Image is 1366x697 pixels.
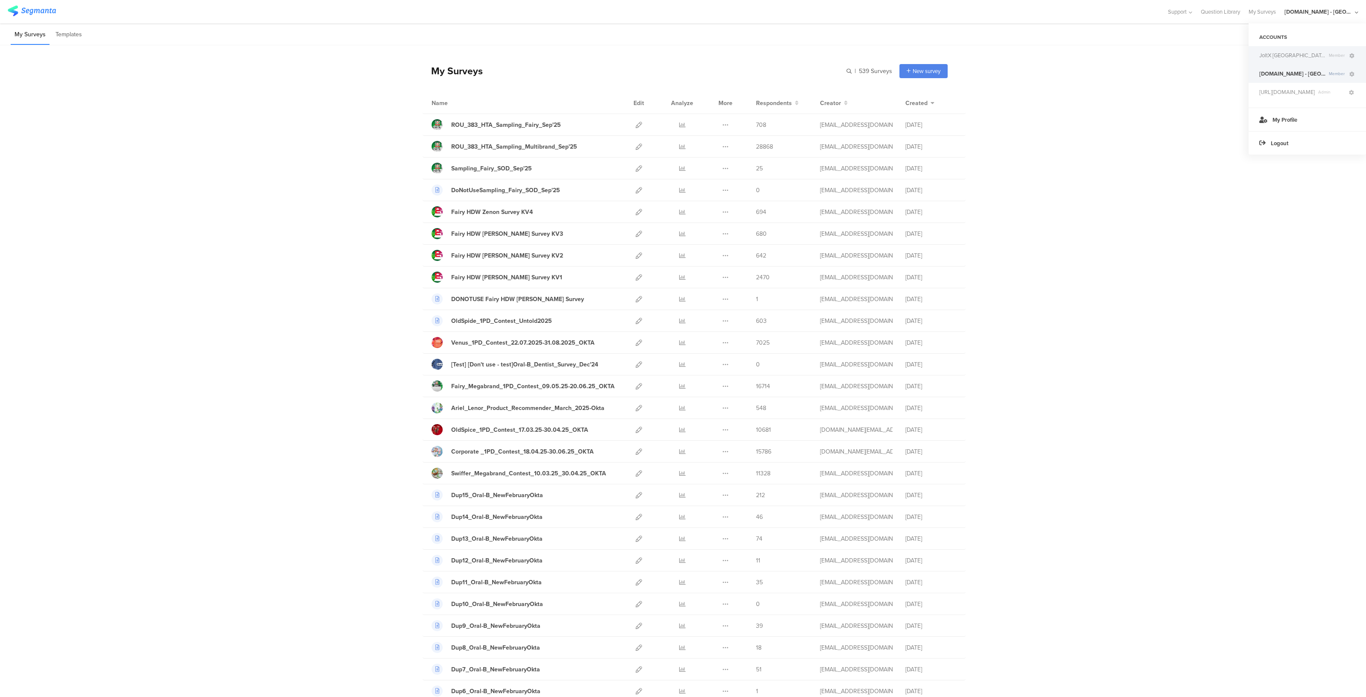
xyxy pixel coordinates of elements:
li: Templates [52,25,86,45]
a: Dup10_Oral-B_NewFebruaryOkta [432,598,543,609]
a: Fairy_Megabrand_1PD_Contest_09.05.25-20.06.25_OKTA [432,381,615,392]
div: gheorghe.a.4@pg.com [820,186,893,195]
div: [DATE] [905,578,957,587]
a: Dup6_Oral-B_NewFebruaryOkta [432,685,540,697]
div: DONOTUSE Fairy HDW Zenon Survey [451,295,584,304]
a: Swiffer_Megabrand_Contest_10.03.25_30.04.25_OKTA [432,468,606,479]
a: OldSpide_1PD_Contest_Untold2025 [432,315,552,326]
div: stavrositu.m@pg.com [820,491,893,500]
span: 11 [756,556,760,565]
span: 11328 [756,469,771,478]
a: [Test] [Don't use - test]Oral-B_Dentist_Survey_Dec'24 [432,359,598,370]
div: [DATE] [905,491,957,500]
div: [DATE] [905,665,957,674]
span: 2470 [756,273,770,282]
div: DoNotUseSampling_Fairy_SOD_Sep'25 [451,186,560,195]
div: stavrositu.m@pg.com [820,600,893,609]
span: 1 [756,295,758,304]
div: betbeder.mb@pg.com [820,404,893,413]
div: Venus_1PD_Contest_22.07.2025-31.08.2025_OKTA [451,338,595,347]
div: Name [432,99,483,108]
div: [DATE] [905,142,957,151]
div: [DATE] [905,425,957,434]
div: gheorghe.a.4@pg.com [820,208,893,217]
div: betbeder.mb@pg.com [820,360,893,369]
div: jansson.cj@pg.com [820,338,893,347]
span: Member [1325,52,1348,59]
div: [DATE] [905,273,957,282]
div: stavrositu.m@pg.com [820,687,893,696]
a: Dup12_Oral-B_NewFebruaryOkta [432,555,543,566]
span: 694 [756,208,766,217]
div: gheorghe.a.4@pg.com [820,251,893,260]
div: gheorghe.a.4@pg.com [820,295,893,304]
span: 51 [756,665,762,674]
div: gheorghe.a.4@pg.com [820,273,893,282]
div: gheorghe.a.4@pg.com [820,316,893,325]
div: Fairy HDW Zenon Survey KV1 [451,273,562,282]
div: OldSpide_1PD_Contest_Untold2025 [451,316,552,325]
span: 15786 [756,447,771,456]
div: jansson.cj@pg.com [820,469,893,478]
a: Fairy HDW Zenon Survey KV4 [432,206,533,217]
span: Respondents [756,99,792,108]
div: stavrositu.m@pg.com [820,621,893,630]
span: 680 [756,229,767,238]
div: Analyze [669,92,695,114]
span: 708 [756,120,766,129]
div: stavrositu.m@pg.com [820,665,893,674]
span: 74 [756,534,762,543]
div: Fairy HDW Zenon Survey KV4 [451,208,533,217]
span: 0 [756,186,760,195]
div: [DATE] [905,404,957,413]
span: 603 [756,316,767,325]
div: Dup10_Oral-B_NewFebruaryOkta [451,600,543,609]
span: 46 [756,512,763,521]
div: gheorghe.a.4@pg.com [820,120,893,129]
div: Sampling_Fairy_SOD_Sep'25 [451,164,532,173]
a: Ariel_Lenor_Product_Recommender_March_2025-Okta [432,402,604,413]
span: 7025 [756,338,770,347]
span: 25 [756,164,763,173]
a: Dup15_Oral-B_NewFebruaryOkta [432,489,543,501]
div: [DATE] [905,512,957,521]
a: Fairy HDW [PERSON_NAME] Survey KV3 [432,228,563,239]
span: 0 [756,600,760,609]
span: 642 [756,251,766,260]
div: ROU_383_HTA_Sampling_Multibrand_Sep'25 [451,142,577,151]
span: Created [905,99,928,108]
div: gheorghe.a.4@pg.com [820,142,893,151]
span: | [853,67,857,76]
div: Dup15_Oral-B_NewFebruaryOkta [451,491,543,500]
a: Dup11_Oral-B_NewFebruaryOkta [432,577,542,588]
span: 39 [756,621,763,630]
span: Admin [1315,89,1348,95]
div: [DATE] [905,621,957,630]
div: [DATE] [905,316,957,325]
span: Creator [820,99,841,108]
div: Fairy HDW Zenon Survey KV2 [451,251,563,260]
div: [DATE] [905,534,957,543]
a: Sampling_Fairy_SOD_Sep'25 [432,163,532,174]
div: Dup9_Oral-B_NewFebruaryOkta [451,621,540,630]
a: My Profile [1249,108,1366,131]
span: 548 [756,404,766,413]
div: [DATE] [905,360,957,369]
button: Creator [820,99,848,108]
a: Dup8_Oral-B_NewFebruaryOkta [432,642,540,653]
span: Logout [1271,139,1288,147]
button: Created [905,99,934,108]
div: Fairy_Megabrand_1PD_Contest_09.05.25-20.06.25_OKTA [451,382,615,391]
span: 10681 [756,425,771,434]
div: Fairy HDW Zenon Survey KV3 [451,229,563,238]
div: [DATE] [905,600,957,609]
div: stavrositu.m@pg.com [820,512,893,521]
div: bruma.lb@pg.com [820,425,893,434]
div: [DATE] [905,469,957,478]
a: Dup13_Oral-B_NewFebruaryOkta [432,533,543,544]
div: [DATE] [905,687,957,696]
span: 539 Surveys [859,67,892,76]
img: segmanta logo [8,6,56,16]
div: stavrositu.m@pg.com [820,578,893,587]
span: 18 [756,643,762,652]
